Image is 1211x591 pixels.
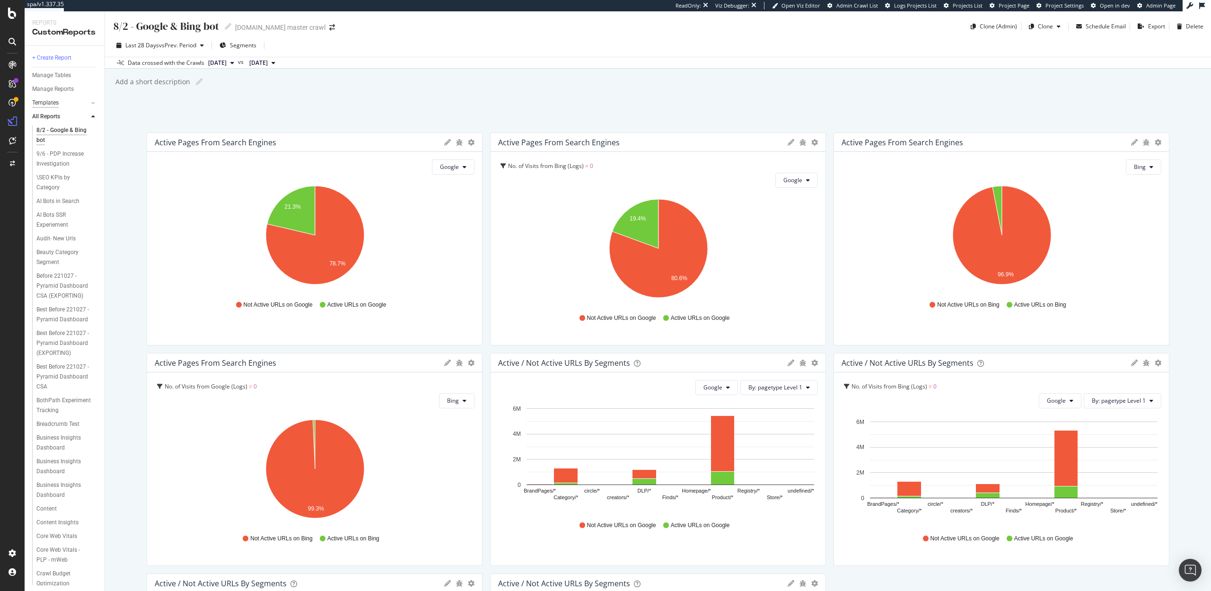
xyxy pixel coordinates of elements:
div: CustomReports [32,27,97,38]
a: AI Bots SSR Experiement [36,210,98,230]
div: All Reports [32,112,60,122]
button: Google [432,159,474,175]
text: DLP/* [981,501,994,507]
span: By: pagetype Level 1 [748,383,802,391]
text: 96.9% [998,271,1014,278]
text: undefined/* [1131,501,1158,507]
span: 0 [933,382,937,390]
button: Last 28 DaysvsPrev. Period [113,38,208,53]
text: creators/* [607,494,630,500]
div: Delete [1186,22,1203,30]
div: Beauty Category Segment [36,247,90,267]
a: Core Web Vitals - PLP - mWeb [36,545,98,565]
div: Business Insights Dashboard [36,433,91,453]
text: 0 [518,482,521,488]
a: Best Before 221027 - Pyramid Dashboard [36,305,98,325]
div: Active / Not Active URLs by Segments [842,358,974,368]
a: 8/2 - Google & Bing bot [36,125,98,145]
span: Last 28 Days [125,41,159,49]
a: Content [36,504,98,514]
div: bug [799,360,807,366]
span: Project Page [999,2,1029,9]
a: Before 221027 - Pyramid Dashboard CSA (EXPORTING) [36,271,98,301]
a: Open in dev [1091,2,1130,9]
a: Business Insights Dashboard [36,457,98,476]
svg: A chart. [842,182,1161,292]
div: Core Web Vitals [36,531,77,541]
span: 0 [254,382,257,390]
a: Templates [32,98,88,108]
span: Logs Projects List [894,2,937,9]
text: Product/* [712,494,734,500]
span: Not Active URLs on Google [587,314,656,322]
span: 2025 Aug. 18th [249,59,268,67]
span: vs Prev. Period [159,41,196,49]
div: Active pages from Search Engines [842,138,963,147]
button: Google [775,173,818,188]
span: Google [783,176,802,184]
span: Active URLs on Bing [327,535,379,543]
text: 6M [856,419,864,425]
text: 4M [856,444,864,450]
div: gear [468,580,474,587]
div: Clone [1038,22,1053,30]
span: Not Active URLs on Google [930,535,1000,543]
text: Store/* [767,494,783,500]
span: 2025 Sep. 15th [208,59,227,67]
a: \SEO KPIs by Category [36,173,98,193]
div: Templates [32,98,59,108]
span: By: pagetype Level 1 [1092,397,1146,405]
div: Breadcrumb Test [36,419,79,429]
text: Category/* [553,494,579,500]
div: 8/2 - Google & Bing bot [113,19,219,34]
div: Best Before 221027 - Pyramid Dashboard CSA [36,362,93,392]
div: Best Before 221027 - Pyramid Dashboard (EXPORTING) [36,328,94,358]
span: No. of Visits from Bing (Logs) [508,162,584,170]
svg: A chart. [155,182,474,292]
div: arrow-right-arrow-left [329,24,335,31]
svg: A chart. [155,416,474,526]
div: Open Intercom Messenger [1179,559,1202,582]
button: [DATE] [204,57,238,69]
div: bug [456,580,463,587]
a: Audit- New Urls [36,234,98,244]
span: Not Active URLs on Google [587,521,656,529]
span: No. of Visits from Bing (Logs) [851,382,927,390]
div: gear [811,580,818,587]
text: creators/* [950,508,973,513]
div: [DOMAIN_NAME] master crawl [235,23,325,32]
div: Business Insights Dashboard [36,457,91,476]
span: Google [1047,397,1066,405]
div: AI Bots SSR Experiement [36,210,90,230]
div: Core Web Vitals - PLP - mWeb [36,545,91,565]
a: AI Bots in Search [36,196,98,206]
div: A chart. [498,403,818,512]
text: Store/* [1110,508,1126,513]
div: Add a short description [114,77,190,87]
span: Active URLs on Google [671,521,730,529]
span: Active URLs on Google [1014,535,1073,543]
text: DLP/* [637,488,651,494]
span: Not Active URLs on Google [244,301,313,309]
div: Active / Not Active URLs by Segments [498,579,630,588]
div: Active / Not Active URLs by SegmentsgeargearGoogleBy: pagetype Level 1A chart.Not Active URLs on ... [490,353,826,566]
button: By: pagetype Level 1 [1084,393,1161,408]
text: BrandPages/* [867,501,900,507]
span: Bing [447,397,459,405]
button: Clone [1025,19,1064,34]
div: bug [456,139,463,146]
div: Crawl Budget Optimization [36,569,90,589]
div: Viz Debugger: [715,2,749,9]
span: Open in dev [1100,2,1130,9]
span: Projects List [953,2,983,9]
text: 78.7% [329,260,345,267]
div: gear [468,360,474,366]
div: AI Bots in Search [36,196,79,206]
a: Admin Crawl List [827,2,878,9]
div: Active pages from Search EnginesgeargearNo. of Visits from Bing (Logs) = 0GoogleA chart.Not Activ... [490,132,826,345]
div: bug [799,139,807,146]
div: 8/2 - Google & Bing bot [36,125,89,145]
div: Content [36,504,57,514]
div: A chart. [498,195,818,305]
